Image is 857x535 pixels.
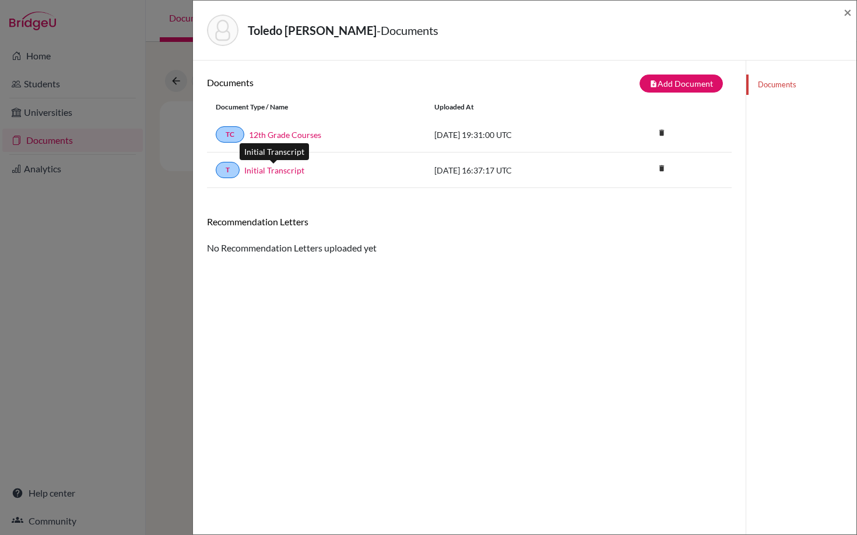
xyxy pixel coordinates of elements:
a: delete [653,126,670,141]
a: Documents [746,75,856,95]
a: 12th Grade Courses [249,129,321,141]
i: delete [653,160,670,177]
a: Initial Transcript [244,164,304,176]
a: delete [653,161,670,177]
a: TC [216,126,244,143]
span: - Documents [377,23,438,37]
i: delete [653,124,670,141]
button: note_addAdd Document [640,75,723,93]
h6: Documents [207,77,469,88]
div: Document Type / Name [207,102,426,112]
i: note_add [649,80,658,88]
button: Close [844,5,852,19]
div: [DATE] 19:31:00 UTC [426,129,600,141]
div: [DATE] 16:37:17 UTC [426,164,600,176]
span: × [844,3,852,20]
a: T [216,162,240,178]
div: No Recommendation Letters uploaded yet [207,216,732,255]
strong: Toledo [PERSON_NAME] [248,23,377,37]
h6: Recommendation Letters [207,216,732,227]
div: Initial Transcript [240,143,309,160]
div: Uploaded at [426,102,600,112]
